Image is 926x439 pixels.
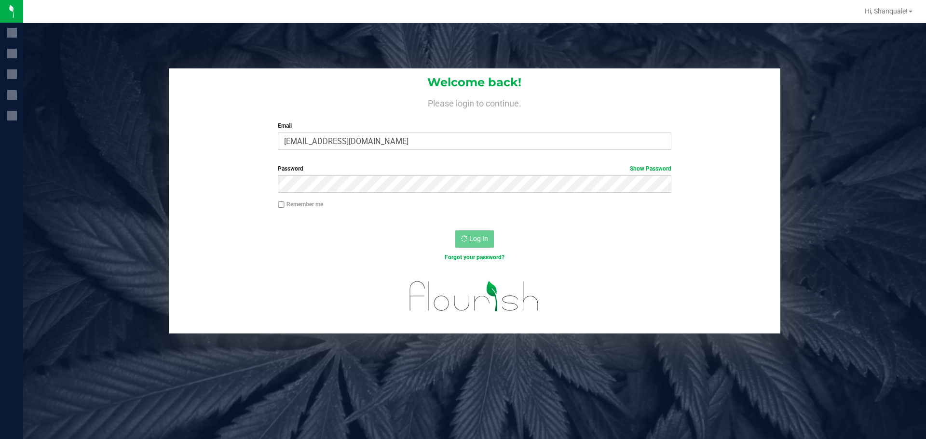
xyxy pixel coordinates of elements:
[278,165,303,172] span: Password
[169,96,780,108] h4: Please login to continue.
[278,201,285,208] input: Remember me
[445,254,504,261] a: Forgot your password?
[865,7,908,15] span: Hi, Shanquale!
[455,230,494,248] button: Log In
[398,272,551,321] img: flourish_logo.svg
[630,165,671,172] a: Show Password
[278,200,323,209] label: Remember me
[169,76,780,89] h1: Welcome back!
[469,235,488,242] span: Log In
[278,121,671,130] label: Email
